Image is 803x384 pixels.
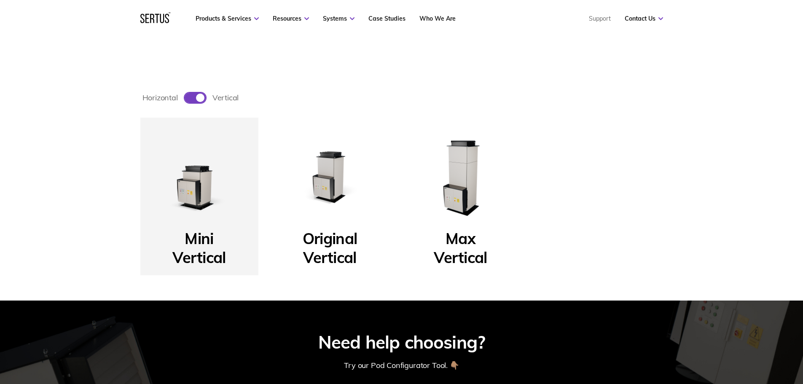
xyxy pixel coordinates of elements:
[279,126,381,227] img: Original Vertical
[172,229,226,257] p: Mini Vertical
[419,15,456,22] a: Who We Are
[149,126,250,227] img: Mini Vertical
[434,229,487,257] p: Max Vertical
[625,15,663,22] a: Contact Us
[651,286,803,384] iframe: Chat Widget
[142,93,178,102] span: horizontal
[318,332,485,352] div: Need help choosing?
[273,15,309,22] a: Resources
[368,15,406,22] a: Case Studies
[212,93,239,102] span: vertical
[589,15,611,22] a: Support
[303,229,357,257] p: Original Vertical
[410,126,511,227] img: Max Vertical
[323,15,355,22] a: Systems
[344,360,459,371] div: Try our Pod Configurator Tool. 👇🏽
[196,15,259,22] a: Products & Services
